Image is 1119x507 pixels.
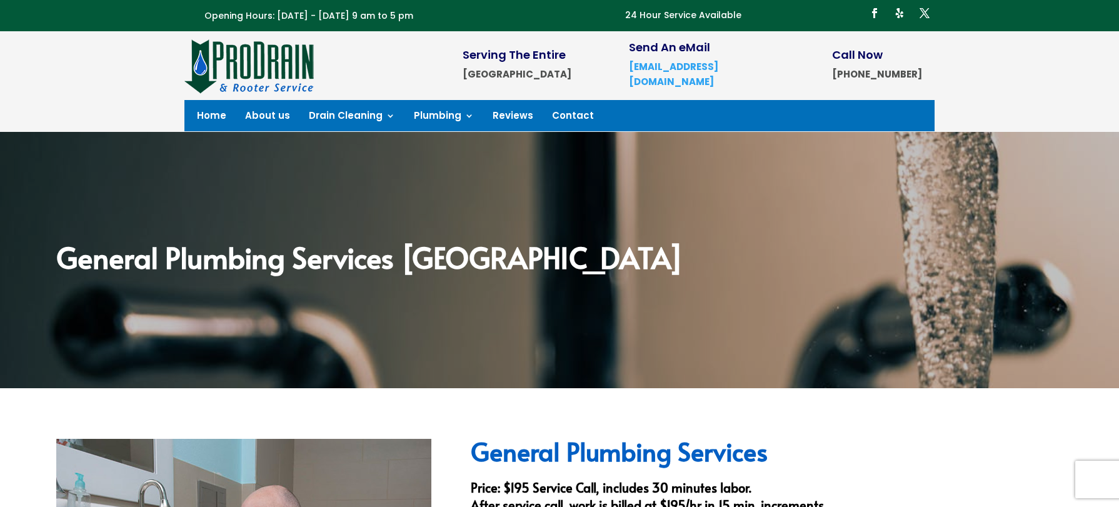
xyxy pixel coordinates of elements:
[463,47,566,63] span: Serving The Entire
[865,3,885,23] a: Follow on Facebook
[629,60,718,88] a: [EMAIL_ADDRESS][DOMAIN_NAME]
[184,38,315,94] img: site-logo-100h
[493,111,533,125] a: Reviews
[414,111,474,125] a: Plumbing
[245,111,290,125] a: About us
[56,243,1063,278] h2: General Plumbing Services [GEOGRAPHIC_DATA]
[625,8,741,23] p: 24 Hour Service Available
[915,3,935,23] a: Follow on X
[197,111,226,125] a: Home
[890,3,910,23] a: Follow on Yelp
[552,111,594,125] a: Contact
[463,68,571,81] strong: [GEOGRAPHIC_DATA]
[629,39,710,55] span: Send An eMail
[832,68,922,81] strong: [PHONE_NUMBER]
[832,47,883,63] span: Call Now
[471,439,1063,470] h2: General Plumbing Services
[309,111,395,125] a: Drain Cleaning
[204,9,413,22] span: Opening Hours: [DATE] - [DATE] 9 am to 5 pm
